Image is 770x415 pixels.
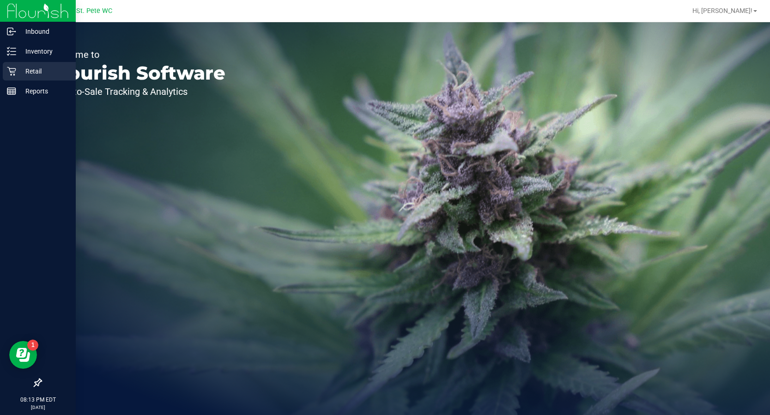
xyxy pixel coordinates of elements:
p: Retail [16,66,72,77]
p: Welcome to [50,50,225,59]
p: Reports [16,86,72,97]
p: Inventory [16,46,72,57]
p: Inbound [16,26,72,37]
p: Seed-to-Sale Tracking & Analytics [50,87,225,96]
inline-svg: Inventory [7,47,16,56]
inline-svg: Retail [7,67,16,76]
p: [DATE] [4,404,72,411]
span: St. Pete WC [76,7,112,15]
inline-svg: Reports [7,87,16,96]
iframe: Resource center unread badge [27,340,38,351]
p: 08:13 PM EDT [4,396,72,404]
inline-svg: Inbound [7,27,16,36]
p: Flourish Software [50,64,225,82]
iframe: Resource center [9,341,37,369]
span: Hi, [PERSON_NAME]! [692,7,752,14]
